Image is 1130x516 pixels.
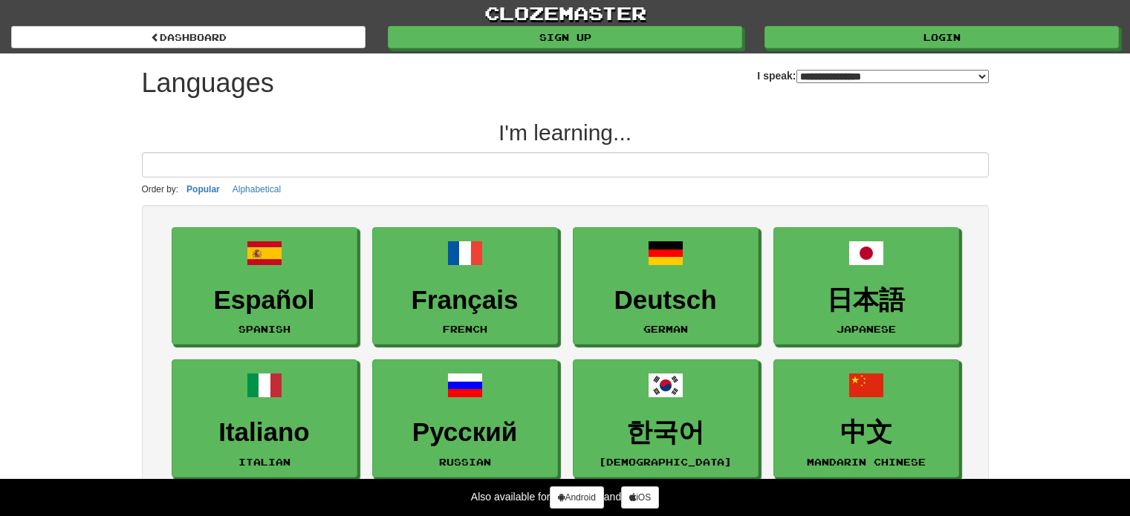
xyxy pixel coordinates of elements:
h2: I'm learning... [142,120,989,145]
h3: 日本語 [782,286,951,315]
a: 中文Mandarin Chinese [773,359,959,477]
small: Mandarin Chinese [807,457,926,467]
a: iOS [621,486,659,509]
a: Login [764,26,1119,48]
small: [DEMOGRAPHIC_DATA] [599,457,732,467]
small: Spanish [238,324,290,334]
a: Sign up [388,26,742,48]
small: Order by: [142,184,179,195]
a: Android [550,486,603,509]
button: Popular [182,181,224,197]
a: РусскийRussian [372,359,558,477]
small: Japanese [837,324,896,334]
small: Russian [439,457,491,467]
h3: Français [380,286,550,315]
h3: 中文 [782,418,951,447]
h1: Languages [142,68,274,98]
small: German [643,324,688,334]
h3: 한국어 [581,418,750,447]
a: FrançaisFrench [372,227,558,345]
select: I speak: [796,70,989,83]
label: I speak: [757,68,988,83]
a: 日本語Japanese [773,227,959,345]
small: Italian [238,457,290,467]
h3: Español [180,286,349,315]
a: DeutschGerman [573,227,759,345]
h3: Italiano [180,418,349,447]
a: dashboard [11,26,366,48]
small: French [443,324,487,334]
a: 한국어[DEMOGRAPHIC_DATA] [573,359,759,477]
h3: Русский [380,418,550,447]
a: ItalianoItalian [172,359,357,477]
button: Alphabetical [228,181,285,197]
h3: Deutsch [581,286,750,315]
a: EspañolSpanish [172,227,357,345]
